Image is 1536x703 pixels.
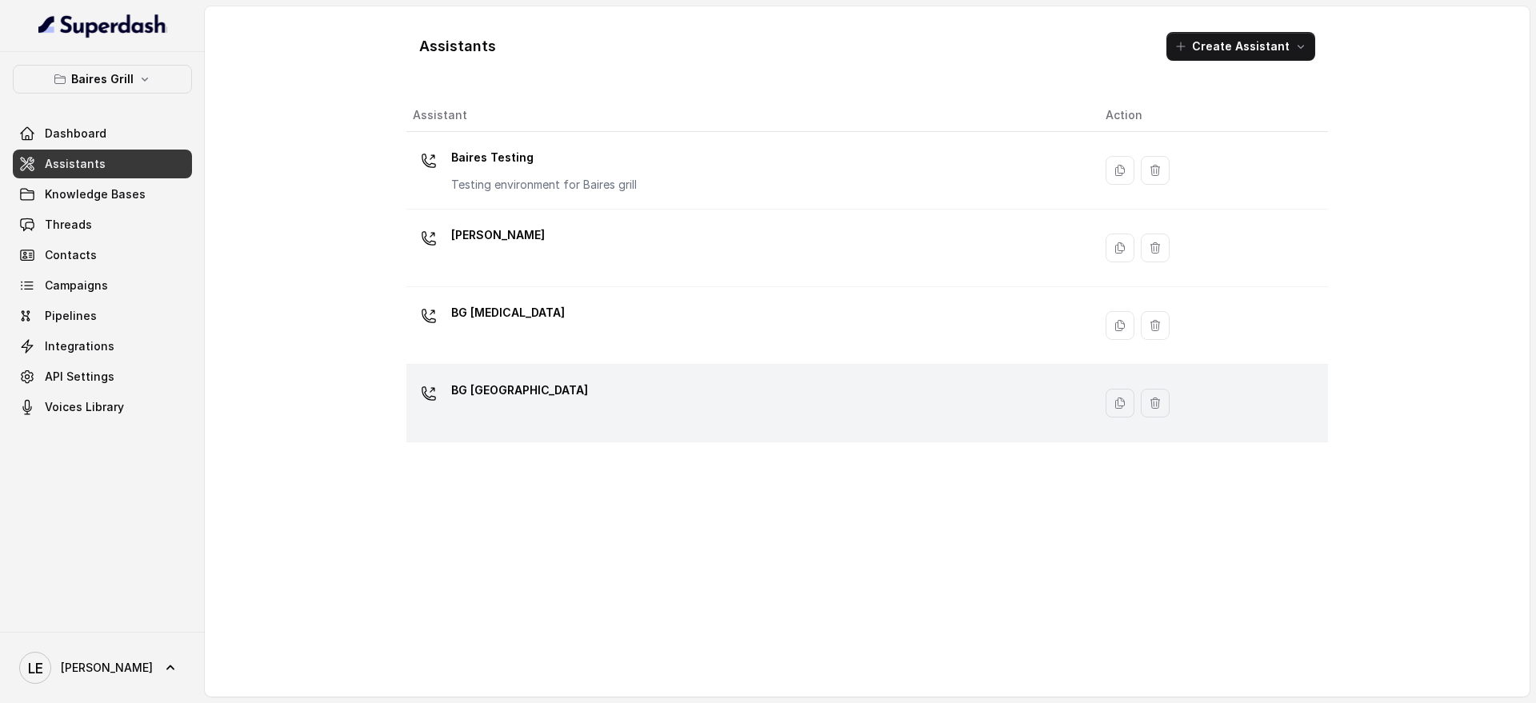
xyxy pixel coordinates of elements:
[13,332,192,361] a: Integrations
[13,65,192,94] button: Baires Grill
[451,300,565,326] p: BG [MEDICAL_DATA]
[45,278,108,294] span: Campaigns
[13,119,192,148] a: Dashboard
[451,145,637,170] p: Baires Testing
[45,369,114,385] span: API Settings
[45,308,97,324] span: Pipelines
[13,645,192,690] a: [PERSON_NAME]
[1166,32,1315,61] button: Create Assistant
[406,99,1093,132] th: Assistant
[13,180,192,209] a: Knowledge Bases
[13,393,192,421] a: Voices Library
[451,177,637,193] p: Testing environment for Baires grill
[451,377,588,403] p: BG [GEOGRAPHIC_DATA]
[45,186,146,202] span: Knowledge Bases
[28,660,43,677] text: LE
[419,34,496,59] h1: Assistants
[451,222,545,248] p: [PERSON_NAME]
[45,126,106,142] span: Dashboard
[45,338,114,354] span: Integrations
[13,150,192,178] a: Assistants
[13,210,192,239] a: Threads
[71,70,134,89] p: Baires Grill
[1093,99,1328,132] th: Action
[61,660,153,676] span: [PERSON_NAME]
[45,156,106,172] span: Assistants
[13,241,192,270] a: Contacts
[45,399,124,415] span: Voices Library
[38,13,167,38] img: light.svg
[13,271,192,300] a: Campaigns
[45,217,92,233] span: Threads
[13,362,192,391] a: API Settings
[45,247,97,263] span: Contacts
[13,302,192,330] a: Pipelines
